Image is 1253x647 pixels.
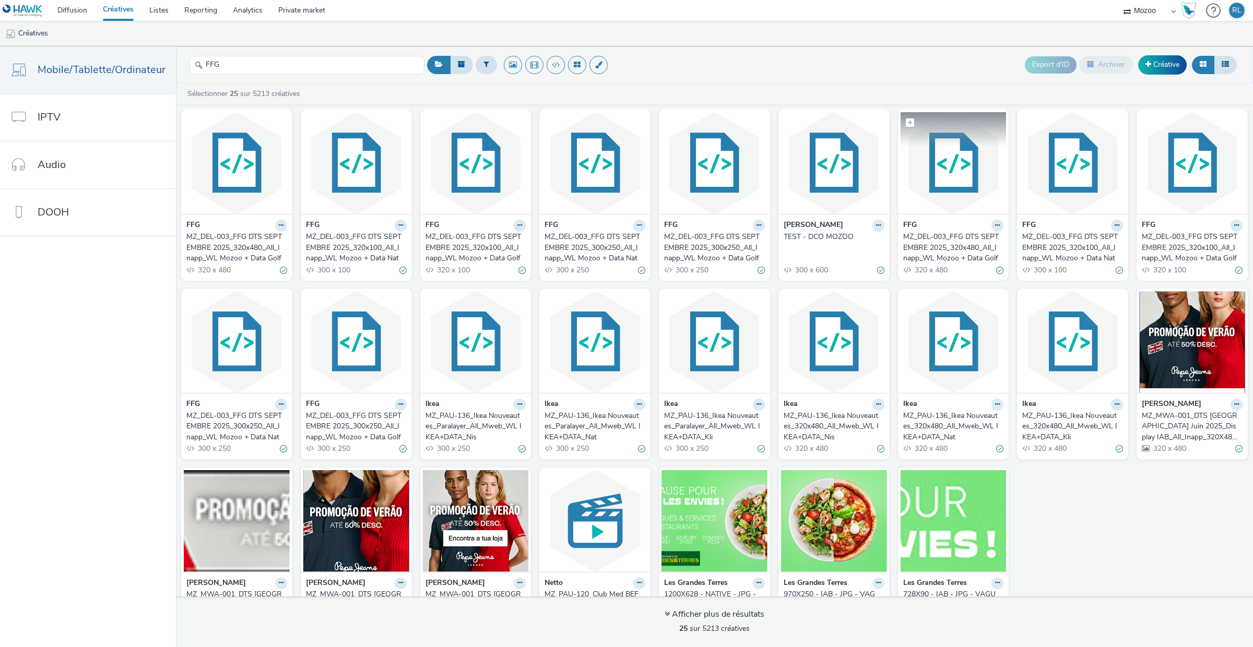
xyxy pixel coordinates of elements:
img: 1200X628 - NATIVE - JPG - VAGUE 1 - JUIN - 2025 visual [661,470,767,572]
strong: FFG [186,220,200,232]
div: Valide [1116,265,1123,275]
div: MZ_PAU-136_Ikea Nouveautes_320x480_All_Mweb_WL IKEA+DATA_Nis [784,411,880,442]
div: Afficher plus de résultats [665,608,764,620]
span: Mobile/Tablette/Ordinateur [38,62,166,77]
strong: [PERSON_NAME] [425,578,485,590]
span: Audio [38,157,66,172]
div: Valide [518,444,526,454]
img: MZ_DEL-003_FFG DTS SEPTEMBRE 2025_320x100_All_Inapp_WL Mozoo + Data Golf visual [423,112,529,214]
a: MZ_DEL-003_FFG DTS SEPTEMBRE 2025_320x100_All_Inapp_WL Mozoo + Data Golf [425,232,526,263]
img: MZ_MWA-001_DTS Portugal Juin 2025_Display IAB_All_Inapp_320X480 - IAB - HTML5 - GENERIQUE - JUIN ... [1139,291,1245,393]
img: MZ_PAU-136_Ikea Nouveautes_320x480_All_Mweb_WL IKEA+DATA_Nis visual [781,291,887,393]
div: MZ_DEL-003_FFG DTS SEPTEMBRE 2025_300x250_All_Inapp_WL Mozoo + Data Nat [186,411,283,442]
a: MZ_DEL-003_FFG DTS SEPTEMBRE 2025_300x250_All_Inapp_WL Mozoo + Data Golf [306,411,407,442]
div: MZ_PAU-136_Ikea Nouveautes_320x480_All_Mweb_WL IKEA+DATA_Nat [903,411,1000,442]
a: 970X250 - IAB - JPG - VAGUE 1 - JUIN - 2025 [784,589,884,610]
img: MZ_PAU-136_Ikea Nouveautes_320x480_All_Mweb_WL IKEA+DATA_Kli visual [1020,291,1126,393]
strong: Les Grandes Terres [903,578,967,590]
img: MZ_PAU-120_Club Med BEFR Phase 1_Instream_All_Mweb_WL+Data Tourisme_Video_15 visual [542,470,648,572]
span: sur 5213 créatives [679,624,750,633]
span: 300 x 100 [1033,265,1067,275]
img: MZ_PAU-136_Ikea Nouveautes_Paralayer_All_Mweb_WL IKEA+DATA_Kli visual [661,291,767,393]
a: 1200X628 - NATIVE - JPG - VAGUE 1 - JUIN - 2025 [664,589,765,610]
img: MZ_MWA-001_DTS Portugal Juin 2025_Display IAB_All_Inapp_320X50 - IAB - HTML5 - GENERIQUE - JUIN -... [184,470,290,572]
img: MZ_PAU-136_Ikea Nouveautes_320x480_All_Mweb_WL IKEA+DATA_Nat visual [901,291,1007,393]
a: MZ_MWA-001_DTS [GEOGRAPHIC_DATA] Juin 2025_Display IAB_All_Inapp_300X250 - IAB - HTML5 - GENERIQU... [425,589,526,621]
img: MZ_DEL-003_FFG DTS SEPTEMBRE 2025_300x250_All_Inapp_WL Mozoo + Data Golf visual [661,112,767,214]
img: MZ_PAU-136_Ikea Nouveautes_Paralayer_All_Mweb_WL IKEA+DATA_Nat visual [542,291,648,393]
div: MZ_DEL-003_FFG DTS SEPTEMBRE 2025_300x250_All_Inapp_WL Mozoo + Data Golf [664,232,761,263]
div: MZ_DEL-003_FFG DTS SEPTEMBRE 2025_320x100_All_Inapp_WL Mozoo + Data Golf [1142,232,1238,263]
span: 300 x 250 [555,444,589,453]
span: 320 x 100 [1152,265,1186,275]
span: 300 x 250 [555,265,589,275]
a: MZ_DEL-003_FFG DTS SEPTEMBRE 2025_300x250_All_Inapp_WL Mozoo + Data Nat [186,411,287,442]
a: MZ_DEL-003_FFG DTS SEPTEMBRE 2025_300x250_All_Inapp_WL Mozoo + Data Golf [664,232,765,263]
a: MZ_MWA-001_DTS [GEOGRAPHIC_DATA] Juin 2025_Display IAB_All_Inapp_320X480 - IAB - HTML5 - GENERIQU... [1142,411,1243,442]
span: 300 x 250 [316,444,350,453]
span: DOOH [38,205,69,220]
a: 728X90 - IAB - JPG - VAGUE 1 - JUIN - 2025 [903,589,1004,610]
input: Rechercher... [190,56,424,74]
img: mobile [5,29,16,39]
strong: Ikea [664,399,678,411]
div: MZ_DEL-003_FFG DTS SEPTEMBRE 2025_300x250_All_Inapp_WL Mozoo + Data Golf [306,411,403,442]
div: Valide [518,265,526,275]
strong: Ikea [425,399,440,411]
strong: FFG [306,220,320,232]
a: MZ_MWA-001_DTS [GEOGRAPHIC_DATA] Juin 2025_Display IAB_All_Inapp_320X50 - IAB - HTML5 - GENERIQUE... [186,589,287,621]
div: MZ_DEL-003_FFG DTS SEPTEMBRE 2025_320x100_All_Inapp_WL Mozoo + Data Nat [306,232,403,263]
div: RL [1232,3,1242,18]
a: MZ_DEL-003_FFG DTS SEPTEMBRE 2025_320x480_All_Inapp_WL Mozoo + Data Golf [903,232,1004,263]
strong: FFG [903,220,917,232]
a: MZ_MWA-001_DTS [GEOGRAPHIC_DATA] Juin 2025_Display IAB_All_Inapp_300X600 - IAB - HTML5 - GENERIQU... [306,589,407,621]
span: 300 x 250 [675,265,708,275]
img: MZ_MWA-001_DTS Portugal Juin 2025_Display IAB_All_Inapp_300X250 - IAB - HTML5 - GENERIQUE - JUIN ... [423,470,529,572]
a: MZ_DEL-003_FFG DTS SEPTEMBRE 2025_300x250_All_Inapp_WL Mozoo + Data Nat [545,232,645,263]
div: MZ_DEL-003_FFG DTS SEPTEMBRE 2025_320x100_All_Inapp_WL Mozoo + Data Golf [425,232,522,263]
img: undefined Logo [3,4,43,17]
div: Valide [638,265,645,275]
img: TEST - DCO MOZOO visual [781,112,887,214]
div: MZ_MWA-001_DTS [GEOGRAPHIC_DATA] Juin 2025_Display IAB_All_Inapp_300X250 - IAB - HTML5 - GENERIQU... [425,589,522,621]
img: 728X90 - IAB - JPG - VAGUE 1 - JUIN - 2025 visual [901,470,1007,572]
div: Valide [399,444,407,454]
a: MZ_PAU-136_Ikea Nouveautes_Paralayer_All_Mweb_WL IKEA+DATA_Kli [664,411,765,442]
img: 970X250 - IAB - JPG - VAGUE 1 - JUIN - 2025 visual [781,470,887,572]
div: Valide [1235,444,1243,454]
div: 970X250 - IAB - JPG - VAGUE 1 - JUIN - 2025 [784,589,880,610]
div: MZ_MWA-001_DTS [GEOGRAPHIC_DATA] Juin 2025_Display IAB_All_Inapp_320X50 - IAB - HTML5 - GENERIQUE... [186,589,283,621]
div: MZ_DEL-003_FFG DTS SEPTEMBRE 2025_320x480_All_Inapp_WL Mozoo + Data Golf [186,232,283,263]
img: MZ_DEL-003_FFG DTS SEPTEMBRE 2025_320x100_All_Inapp_WL Mozoo + Data Golf visual [1139,112,1245,214]
a: MZ_DEL-003_FFG DTS SEPTEMBRE 2025_320x100_All_Inapp_WL Mozoo + Data Nat [1022,232,1123,263]
strong: Les Grandes Terres [664,578,728,590]
img: MZ_DEL-003_FFG DTS SEPTEMBRE 2025_320x100_All_Inapp_WL Mozoo + Data Nat visual [303,112,409,214]
div: Valide [758,444,765,454]
span: 320 x 480 [1152,444,1186,453]
strong: FFG [545,220,558,232]
div: MZ_MWA-001_DTS [GEOGRAPHIC_DATA] Juin 2025_Display IAB_All_Inapp_320X480 - IAB - HTML5 - GENERIQU... [1142,411,1238,442]
span: 300 x 600 [794,265,828,275]
img: MZ_DEL-003_FFG DTS SEPTEMBRE 2025_300x250_All_Inapp_WL Mozoo + Data Nat visual [542,112,648,214]
span: 320 x 480 [197,265,231,275]
strong: Ikea [784,399,798,411]
strong: FFG [1022,220,1036,232]
div: MZ_DEL-003_FFG DTS SEPTEMBRE 2025_300x250_All_Inapp_WL Mozoo + Data Nat [545,232,641,263]
div: Valide [996,444,1003,454]
img: MZ_DEL-003_FFG DTS SEPTEMBRE 2025_320x100_All_Inapp_WL Mozoo + Data Nat visual [1020,112,1126,214]
div: MZ_PAU-120_Club Med BEFR Phase 1_Instream_All_Mweb_WL+Data Tourisme_Video_15 [545,589,641,621]
strong: FFG [425,220,439,232]
a: Créative [1138,55,1187,74]
a: TEST - DCO MOZOO [784,232,884,242]
span: 300 x 100 [316,265,350,275]
a: Hawk Academy [1181,2,1201,19]
div: MZ_PAU-136_Ikea Nouveautes_Paralayer_All_Mweb_WL IKEA+DATA_Nat [545,411,641,442]
div: MZ_DEL-003_FFG DTS SEPTEMBRE 2025_320x480_All_Inapp_WL Mozoo + Data Golf [903,232,1000,263]
div: 728X90 - IAB - JPG - VAGUE 1 - JUIN - 2025 [903,589,1000,610]
a: MZ_PAU-136_Ikea Nouveautes_320x480_All_Mweb_WL IKEA+DATA_Nis [784,411,884,442]
div: Valide [877,444,884,454]
strong: Ikea [1022,399,1036,411]
div: Valide [280,265,287,275]
a: MZ_DEL-003_FFG DTS SEPTEMBRE 2025_320x100_All_Inapp_WL Mozoo + Data Golf [1142,232,1243,263]
div: 1200X628 - NATIVE - JPG - VAGUE 1 - JUIN - 2025 [664,589,761,610]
